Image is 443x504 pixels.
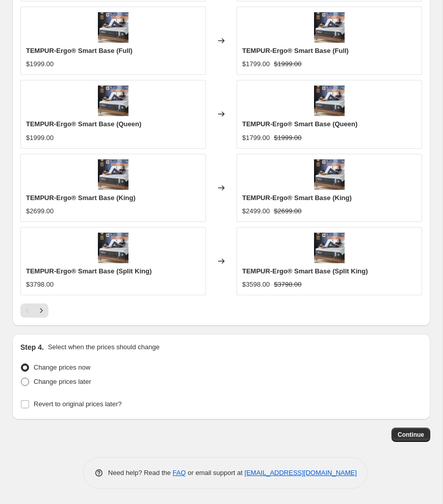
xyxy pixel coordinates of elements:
[245,469,357,477] a: [EMAIL_ADDRESS][DOMAIN_NAME]
[242,206,270,216] div: $2499.00
[242,133,270,143] div: $1799.00
[186,469,245,477] span: or email support at
[314,159,345,190] img: 33027-04-TEMESBPDPsSmart_BaseATFMay23A_06-IC2_80x.jpg
[274,133,301,143] strike: $1999.00
[26,206,54,216] div: $2699.00
[48,342,160,352] p: Select when the prices should change
[274,59,301,69] strike: $1999.00
[98,86,128,116] img: 33027-04-TEMESBPDPsSmart_BaseATFMay23A_06-IC2_80x.jpg
[392,428,430,442] button: Continue
[26,120,141,128] span: TEMPUR-Ergo® Smart Base (Queen)
[26,59,54,69] div: $1999.00
[108,469,173,477] span: Need help? Read the
[242,194,352,202] span: TEMPUR-Ergo® Smart Base (King)
[26,279,54,290] div: $3798.00
[20,303,48,318] nav: Pagination
[242,267,368,275] span: TEMPUR-Ergo® Smart Base (Split King)
[98,159,128,190] img: 33027-04-TEMESBPDPsSmart_BaseATFMay23A_06-IC2_80x.jpg
[34,400,122,408] span: Revert to original prices later?
[98,12,128,43] img: 33027-04-TEMESBPDPsSmart_BaseATFMay23A_06-IC2_80x.jpg
[26,194,136,202] span: TEMPUR-Ergo® Smart Base (King)
[242,120,357,128] span: TEMPUR-Ergo® Smart Base (Queen)
[98,233,128,263] img: 33027-04-TEMESBPDPsSmart_BaseATFMay23A_06-IC2_80x.jpg
[26,47,133,54] span: TEMPUR-Ergo® Smart Base (Full)
[274,206,301,216] strike: $2699.00
[242,59,270,69] div: $1799.00
[242,279,270,290] div: $3598.00
[314,12,345,43] img: 33027-04-TEMESBPDPsSmart_BaseATFMay23A_06-IC2_80x.jpg
[34,303,48,318] button: Next
[34,363,90,371] span: Change prices now
[398,431,424,439] span: Continue
[173,469,186,477] a: FAQ
[20,342,44,352] h2: Step 4.
[34,378,91,385] span: Change prices later
[26,267,152,275] span: TEMPUR-Ergo® Smart Base (Split King)
[26,133,54,143] div: $1999.00
[274,279,301,290] strike: $3798.00
[242,47,349,54] span: TEMPUR-Ergo® Smart Base (Full)
[314,233,345,263] img: 33027-04-TEMESBPDPsSmart_BaseATFMay23A_06-IC2_80x.jpg
[314,86,345,116] img: 33027-04-TEMESBPDPsSmart_BaseATFMay23A_06-IC2_80x.jpg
